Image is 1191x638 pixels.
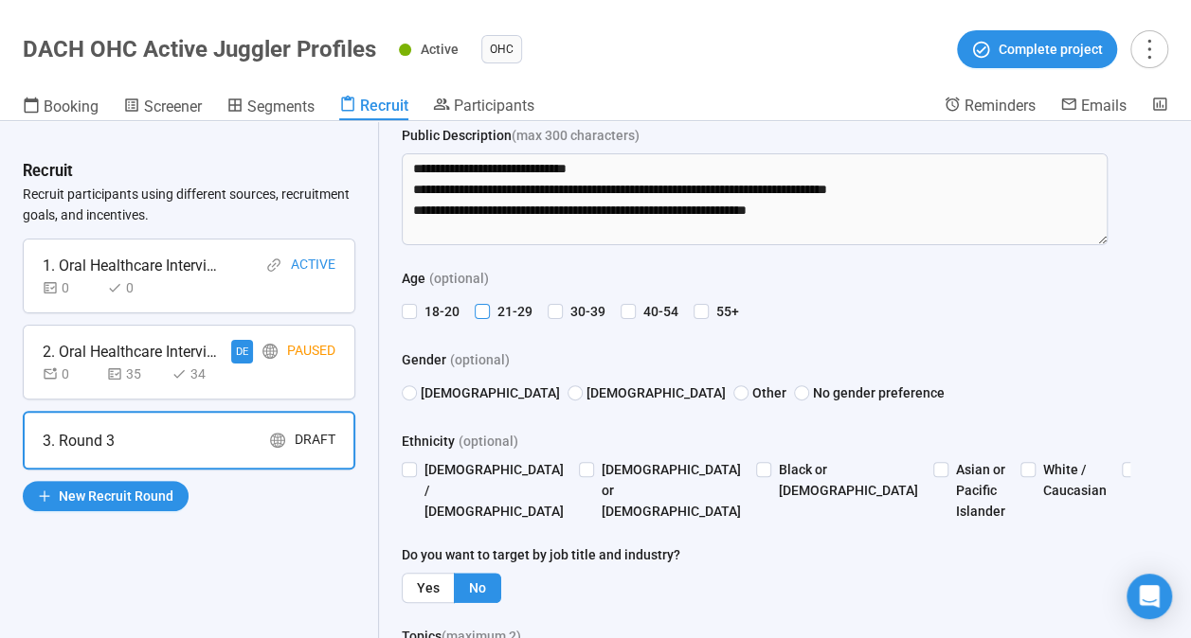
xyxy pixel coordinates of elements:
[999,39,1103,60] span: Complete project
[450,349,510,370] span: (optional)
[247,97,315,115] span: Segments
[402,544,680,565] label: Do you want to target by job title and industry?
[490,40,514,59] span: OHC
[749,382,786,403] span: Other
[23,184,355,225] p: Recruit participants using different sources, recruitment goals, and incentives.
[402,268,489,289] label: Age
[583,382,726,403] span: [DEMOGRAPHIC_DATA]
[123,96,202,120] a: Screener
[429,268,489,289] span: (optional)
[402,349,510,370] label: Gender
[262,344,278,359] span: global
[38,489,51,503] span: plus
[490,301,540,322] span: 21-29
[43,363,99,384] div: 0
[636,301,686,322] span: 40-54
[944,96,1036,118] a: Reminders
[417,580,440,595] span: Yes
[417,459,571,522] span: [DEMOGRAPHIC_DATA] / [DEMOGRAPHIC_DATA]
[512,125,640,146] span: (max 300 characters)
[171,363,228,384] div: 34
[360,97,408,115] span: Recruit
[43,429,115,452] div: 3. Round 3
[469,580,486,595] span: No
[1136,36,1162,62] span: more
[226,96,315,120] a: Segments
[1060,96,1127,118] a: Emails
[454,97,534,115] span: Participants
[295,429,335,452] div: Draft
[402,125,640,146] div: Public Description
[231,340,253,363] div: DE
[417,301,467,322] span: 18-20
[23,36,376,62] h1: DACH OHC Active Juggler Profiles
[594,459,749,522] span: [DEMOGRAPHIC_DATA] or [DEMOGRAPHIC_DATA]
[1130,30,1168,68] button: more
[43,277,99,298] div: 0
[23,481,189,511] button: plusNew Recruit Round
[107,363,164,384] div: 35
[291,254,335,277] div: Active
[809,382,945,403] span: No gender preference
[266,257,281,273] span: link
[957,30,1117,68] button: Complete project
[23,96,99,120] a: Booking
[107,277,164,298] div: 0
[563,301,613,322] span: 30-39
[144,97,202,115] span: Screener
[459,431,518,452] span: (optional)
[1036,459,1114,501] span: White / Caucasian
[339,96,408,120] a: Recruit
[709,301,747,322] span: 55+
[1081,97,1127,115] span: Emails
[948,459,1013,522] span: Asian or Pacific Islander
[59,486,173,506] span: New Recruit Round
[402,431,518,452] label: Ethnicity
[433,96,534,118] a: Participants
[43,340,223,363] div: 2. Oral Healthcare Interviews
[965,97,1036,115] span: Reminders
[44,97,99,115] span: Booking
[1127,574,1172,619] div: Open Intercom Messenger
[23,159,73,184] h3: Recruit
[43,254,223,277] div: 1. Oral Healthcare Interviews
[417,382,560,403] span: [DEMOGRAPHIC_DATA]
[771,459,926,501] span: Black or [DEMOGRAPHIC_DATA]
[421,42,459,57] span: Active
[287,340,335,363] div: Paused
[270,433,285,448] span: global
